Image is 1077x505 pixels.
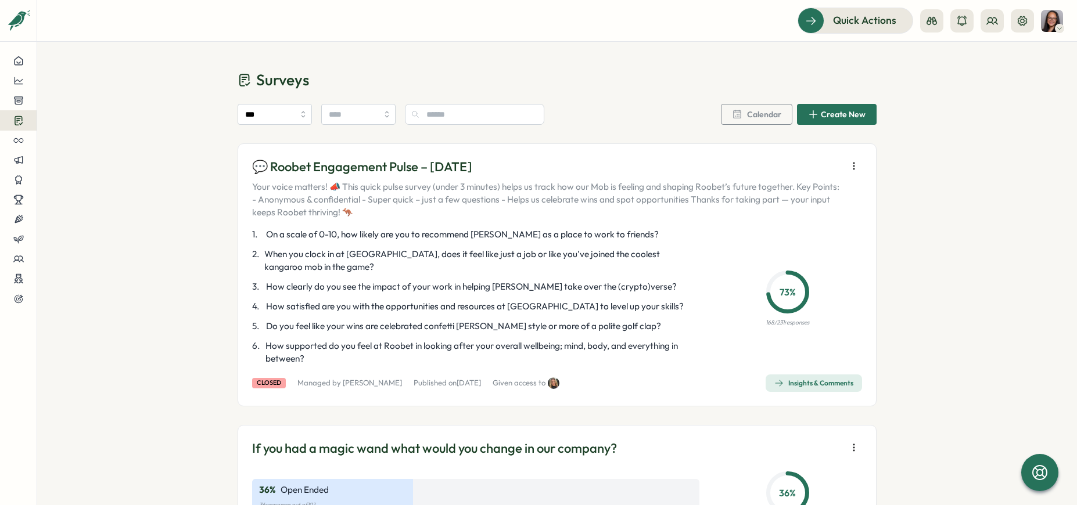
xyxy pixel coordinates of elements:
[266,320,661,333] span: Do you feel like your wins are celebrated confetti [PERSON_NAME] style or more of a polite golf c...
[252,228,264,241] span: 1 .
[264,248,699,273] span: When you clock in at [GEOGRAPHIC_DATA], does it feel like just a job or like you've joined the co...
[457,378,481,387] span: [DATE]
[265,340,699,365] span: How supported do you feel at Roobet in looking after your overall wellbeing; mind, body, and ever...
[833,13,896,28] span: Quick Actions
[252,320,264,333] span: 5 .
[252,158,841,176] p: 💬 Roobet Engagement Pulse – [DATE]
[766,374,862,392] button: Insights & Comments
[252,280,264,293] span: 3 .
[252,248,262,273] span: 2 .
[297,378,402,388] p: Managed by
[252,300,264,313] span: 4 .
[252,439,617,457] p: If you had a magic wand what would you change in our company?
[1041,10,1063,32] img: Natasha Whittaker
[821,110,866,118] span: Create New
[798,8,913,33] button: Quick Actions
[414,378,481,388] p: Published on
[548,377,559,389] img: Natalie
[493,378,545,388] p: Given access to
[281,484,329,496] p: Open Ended
[252,181,841,219] p: Your voice matters! 📣 This quick pulse survey (under 3 minutes) helps us track how our Mob is fee...
[256,70,309,90] span: Surveys
[774,378,853,388] div: Insights & Comments
[259,484,276,496] p: 36 %
[343,378,402,387] a: [PERSON_NAME]
[266,300,684,313] span: How satisfied are you with the opportunities and resources at [GEOGRAPHIC_DATA] to level up your ...
[252,340,263,365] span: 6 .
[770,485,806,500] p: 36 %
[766,318,809,327] p: 168 / 231 responses
[747,110,781,118] span: Calendar
[252,378,286,388] div: closed
[797,104,877,125] button: Create New
[266,228,659,241] span: On a scale of 0-10, how likely are you to recommend [PERSON_NAME] as a place to work to friends?
[721,104,792,125] button: Calendar
[770,285,806,300] p: 73 %
[266,280,677,293] span: How clearly do you see the impact of your work in helping [PERSON_NAME] take over the (crypto)verse?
